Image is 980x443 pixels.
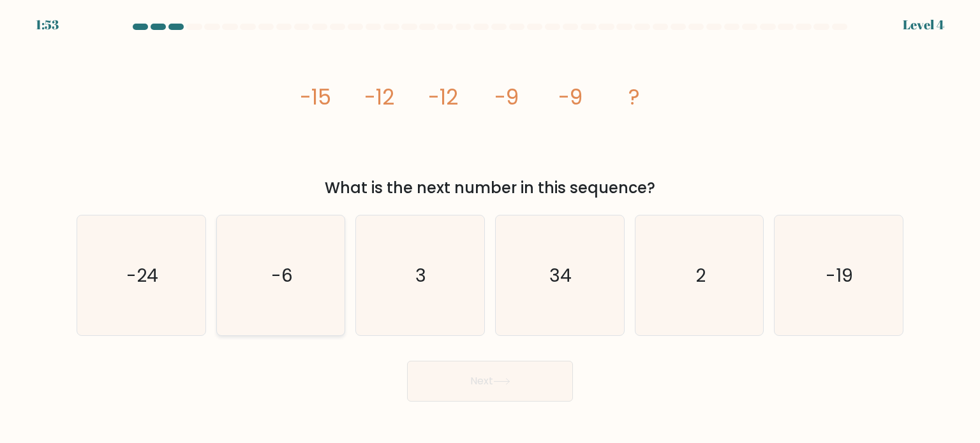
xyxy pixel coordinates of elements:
[84,177,896,200] div: What is the next number in this sequence?
[826,262,854,287] text: -19
[494,82,519,112] tspan: -9
[271,262,293,287] text: -6
[695,262,706,287] text: 2
[550,262,572,287] text: 34
[628,82,640,112] tspan: ?
[126,262,158,287] text: -24
[428,82,458,112] tspan: -12
[407,361,573,402] button: Next
[36,15,59,34] div: 1:53
[364,82,394,112] tspan: -12
[903,15,944,34] div: Level 4
[558,82,583,112] tspan: -9
[416,262,427,287] text: 3
[300,82,331,112] tspan: -15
